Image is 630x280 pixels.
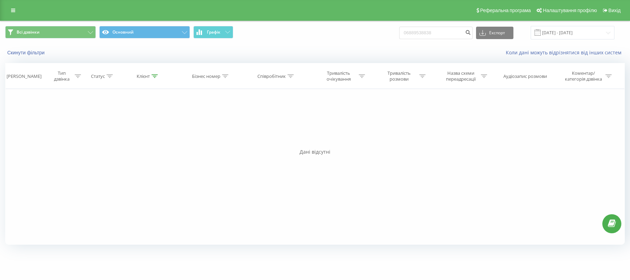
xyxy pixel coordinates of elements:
[543,8,597,13] span: Налаштування профілю
[503,73,547,79] div: Аудіозапис розмови
[480,8,531,13] span: Реферальна програма
[5,26,96,38] button: Всі дзвінки
[50,70,73,82] div: Тип дзвінка
[5,148,625,155] div: Дані відсутні
[320,70,357,82] div: Тривалість очікування
[91,73,105,79] div: Статус
[381,70,418,82] div: Тривалість розмови
[442,70,479,82] div: Назва схеми переадресації
[399,27,473,39] input: Пошук за номером
[476,27,513,39] button: Експорт
[5,49,48,56] button: Скинути фільтри
[17,29,39,35] span: Всі дзвінки
[192,73,220,79] div: Бізнес номер
[506,49,625,56] a: Коли дані можуть відрізнятися вiд інших систем
[257,73,286,79] div: Співробітник
[137,73,150,79] div: Клієнт
[207,30,220,35] span: Графік
[193,26,233,38] button: Графік
[99,26,190,38] button: Основний
[609,8,621,13] span: Вихід
[563,70,604,82] div: Коментар/категорія дзвінка
[7,73,42,79] div: [PERSON_NAME]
